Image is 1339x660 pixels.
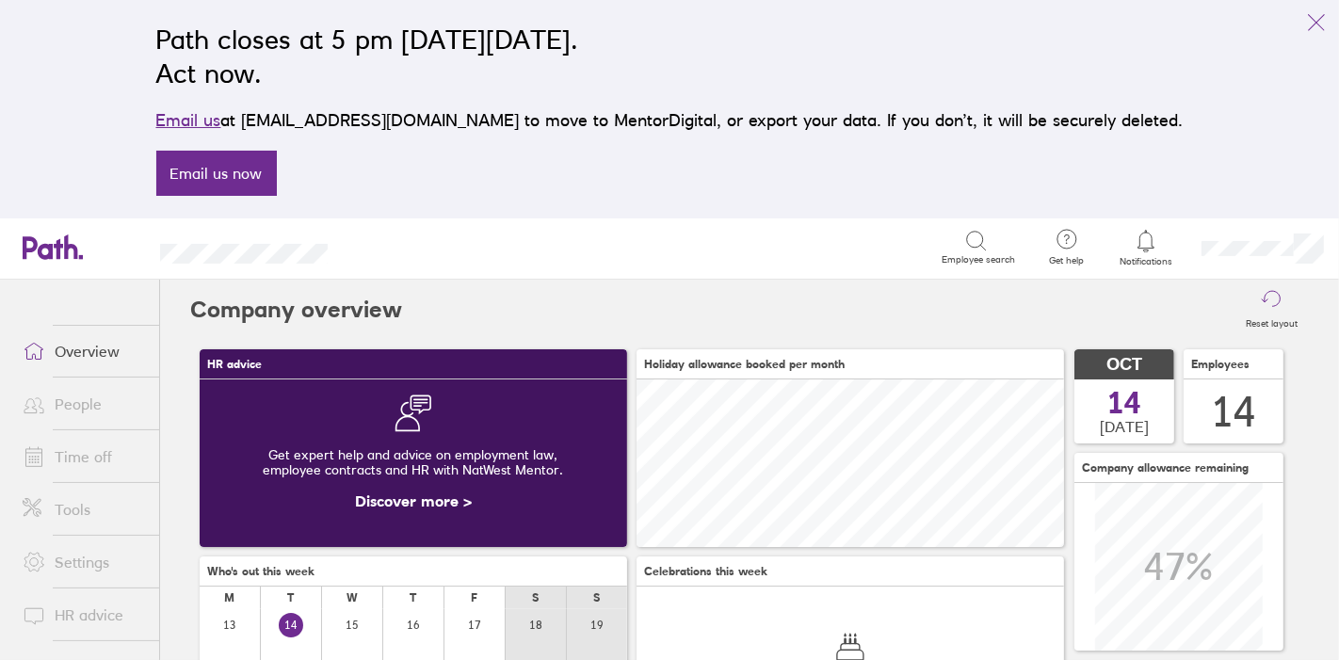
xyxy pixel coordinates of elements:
a: Time off [8,438,159,475]
div: 14 [1211,388,1256,436]
span: Celebrations this week [644,565,767,578]
span: Employees [1191,358,1250,371]
span: Notifications [1116,256,1177,267]
div: T [411,591,417,604]
h2: Path closes at 5 pm [DATE][DATE]. Act now. [156,23,1184,90]
a: Notifications [1116,228,1177,267]
span: Get help [1036,255,1097,266]
div: Search [379,238,427,255]
div: W [347,591,358,604]
a: Discover more > [355,491,472,510]
div: T [288,591,295,604]
h2: Company overview [190,280,402,340]
span: 14 [1107,388,1141,418]
div: F [472,591,478,604]
div: S [533,591,540,604]
span: Company allowance remaining [1082,461,1249,475]
span: HR advice [207,358,262,371]
a: Settings [8,543,159,581]
p: at [EMAIL_ADDRESS][DOMAIN_NAME] to move to MentorDigital, or export your data. If you don’t, it w... [156,107,1184,134]
a: People [8,385,159,423]
a: Tools [8,491,159,528]
div: S [594,591,601,604]
span: [DATE] [1100,418,1149,435]
a: HR advice [8,596,159,634]
a: Overview [8,332,159,370]
div: Get expert help and advice on employment law, employee contracts and HR with NatWest Mentor. [215,432,612,492]
a: Email us [156,110,221,130]
div: M [225,591,235,604]
label: Reset layout [1234,313,1309,330]
span: Employee search [942,254,1015,266]
a: Email us now [156,151,277,196]
span: Who's out this week [207,565,315,578]
button: Reset layout [1234,280,1309,340]
span: OCT [1106,355,1142,375]
span: Holiday allowance booked per month [644,358,845,371]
